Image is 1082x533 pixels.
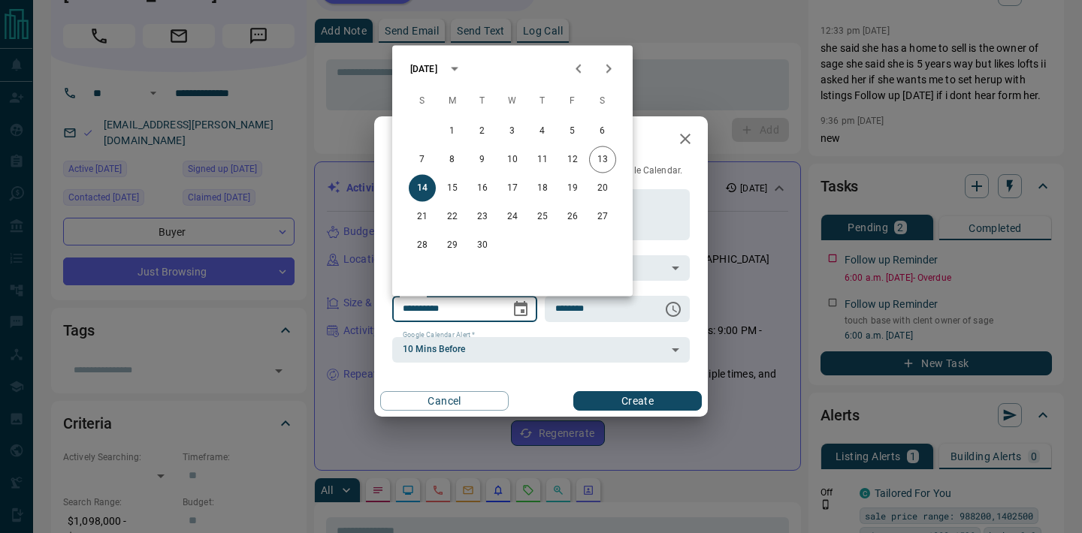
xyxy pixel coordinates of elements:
[409,232,436,259] button: 28
[442,56,467,82] button: calendar view is open, switch to year view
[469,86,496,116] span: Tuesday
[439,118,466,145] button: 1
[564,54,594,84] button: Previous month
[529,203,556,230] button: 25
[499,203,526,230] button: 24
[658,294,688,324] button: Choose time, selected time is 6:00 AM
[559,146,586,173] button: 12
[589,146,616,173] button: 13
[559,203,586,230] button: 26
[529,175,556,202] button: 18
[439,175,466,202] button: 15
[589,203,616,230] button: 27
[589,118,616,145] button: 6
[573,391,702,411] button: Create
[380,391,509,411] button: Cancel
[594,54,624,84] button: Next month
[559,175,586,202] button: 19
[439,146,466,173] button: 8
[529,118,556,145] button: 4
[439,203,466,230] button: 22
[439,232,466,259] button: 29
[499,146,526,173] button: 10
[439,86,466,116] span: Monday
[499,118,526,145] button: 3
[469,203,496,230] button: 23
[529,86,556,116] span: Thursday
[589,175,616,202] button: 20
[374,116,475,164] h2: New Task
[469,232,496,259] button: 30
[409,86,436,116] span: Sunday
[392,337,690,363] div: 10 Mins Before
[409,175,436,202] button: 14
[589,86,616,116] span: Saturday
[410,62,437,76] div: [DATE]
[559,86,586,116] span: Friday
[469,118,496,145] button: 2
[469,146,496,173] button: 9
[409,146,436,173] button: 7
[403,330,475,340] label: Google Calendar Alert
[506,294,536,324] button: Choose date, selected date is Sep 14, 2025
[559,118,586,145] button: 5
[529,146,556,173] button: 11
[499,86,526,116] span: Wednesday
[499,175,526,202] button: 17
[469,175,496,202] button: 16
[409,203,436,230] button: 21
